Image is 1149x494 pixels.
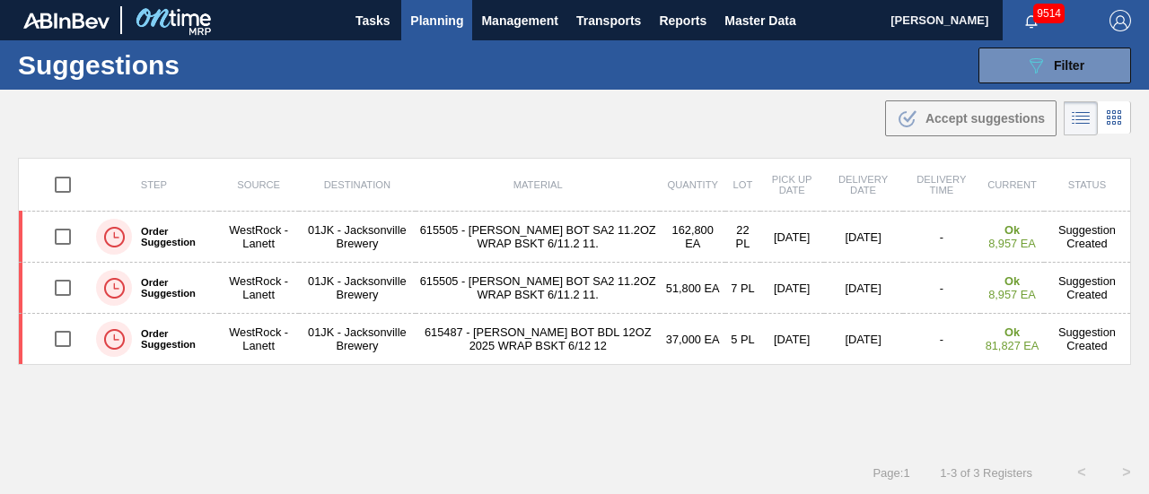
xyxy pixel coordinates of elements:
td: [DATE] [760,263,824,314]
img: Logout [1110,10,1131,31]
span: Filter [1054,58,1084,73]
button: Filter [978,48,1131,83]
td: - [903,212,981,263]
span: Status [1068,179,1106,190]
div: List Vision [1064,101,1098,135]
span: Current [987,179,1037,190]
img: TNhmsLtSVTkK8tSr43FrP2fwEKptu5GPRR3wAAAABJRU5ErkJggg== [23,13,110,29]
a: Order SuggestionWestRock - Lanett01JK - Jacksonville Brewery615505 - [PERSON_NAME] BOT SA2 11.2OZ... [19,212,1131,263]
span: Delivery Date [838,174,888,195]
span: 81,827 EA [986,339,1039,352]
span: Destination [324,179,390,190]
td: - [903,314,981,365]
td: 22 PL [725,212,760,263]
strong: Ok [1004,325,1020,339]
td: 615487 - [PERSON_NAME] BOT BDL 12OZ 2025 WRAP BSKT 6/12 12 [416,314,660,365]
td: [DATE] [760,212,824,263]
td: 01JK - Jacksonville Brewery [299,212,416,263]
span: Source [237,179,280,190]
span: Management [481,10,558,31]
td: 162,800 EA [660,212,725,263]
div: Card Vision [1098,101,1131,135]
label: Order Suggestion [132,328,212,350]
a: Order SuggestionWestRock - Lanett01JK - Jacksonville Brewery615505 - [PERSON_NAME] BOT SA2 11.2OZ... [19,263,1131,314]
span: 1 - 3 of 3 Registers [937,466,1032,480]
span: Accept suggestions [925,111,1045,126]
span: 9514 [1033,4,1065,23]
td: 5 PL [725,314,760,365]
h1: Suggestions [18,55,337,75]
td: Suggestion Created [1044,212,1131,263]
td: [DATE] [824,263,903,314]
span: Step [141,179,167,190]
td: - [903,263,981,314]
span: Material [513,179,563,190]
span: 8,957 EA [988,237,1036,250]
label: Order Suggestion [132,277,212,299]
td: 37,000 EA [660,314,725,365]
button: Accept suggestions [885,100,1057,136]
span: Pick up Date [772,174,812,195]
td: WestRock - Lanett [219,212,299,263]
label: Order Suggestion [132,226,212,247]
td: 615505 - [PERSON_NAME] BOT SA2 11.2OZ WRAP BSKT 6/11.2 11. [416,263,660,314]
a: Order SuggestionWestRock - Lanett01JK - Jacksonville Brewery615487 - [PERSON_NAME] BOT BDL 12OZ 2... [19,314,1131,365]
td: 615505 - [PERSON_NAME] BOT SA2 11.2OZ WRAP BSKT 6/11.2 11. [416,212,660,263]
span: Delivery Time [917,174,966,195]
td: 51,800 EA [660,263,725,314]
button: Notifications [1003,8,1060,33]
td: WestRock - Lanett [219,314,299,365]
span: Master Data [724,10,795,31]
td: [DATE] [760,314,824,365]
span: 8,957 EA [988,288,1036,301]
span: Tasks [353,10,392,31]
td: Suggestion Created [1044,263,1131,314]
span: Reports [659,10,706,31]
td: Suggestion Created [1044,314,1131,365]
span: Lot [733,179,753,190]
td: [DATE] [824,314,903,365]
strong: Ok [1004,274,1020,288]
span: Planning [410,10,463,31]
span: Page : 1 [873,466,909,480]
span: Quantity [667,179,718,190]
strong: Ok [1004,223,1020,237]
span: Transports [576,10,641,31]
td: 01JK - Jacksonville Brewery [299,314,416,365]
td: [DATE] [824,212,903,263]
td: 01JK - Jacksonville Brewery [299,263,416,314]
td: 7 PL [725,263,760,314]
td: WestRock - Lanett [219,263,299,314]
